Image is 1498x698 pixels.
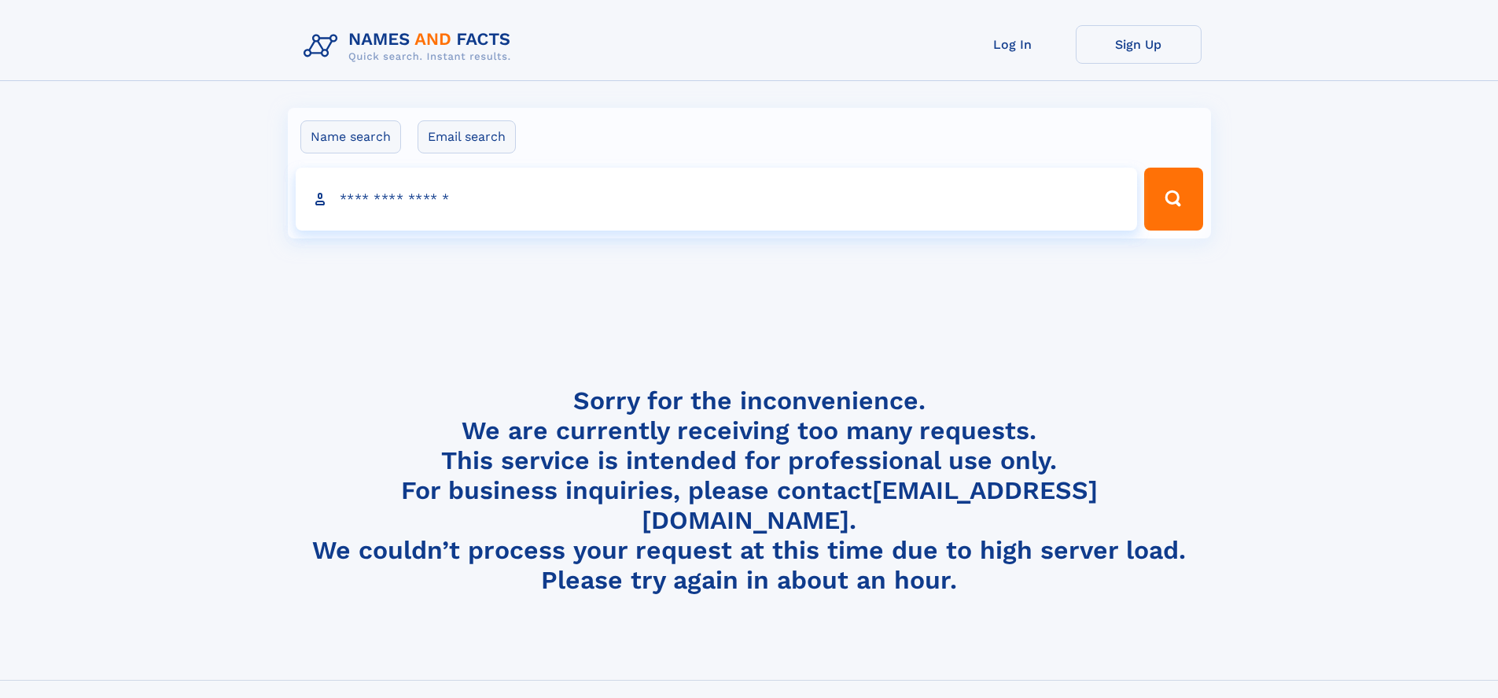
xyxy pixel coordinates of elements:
[296,168,1138,231] input: search input
[1076,25,1202,64] a: Sign Up
[297,25,524,68] img: Logo Names and Facts
[642,475,1098,535] a: [EMAIL_ADDRESS][DOMAIN_NAME]
[950,25,1076,64] a: Log In
[297,386,1202,596] h4: Sorry for the inconvenience. We are currently receiving too many requests. This service is intend...
[1144,168,1202,231] button: Search Button
[300,120,401,153] label: Name search
[418,120,516,153] label: Email search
